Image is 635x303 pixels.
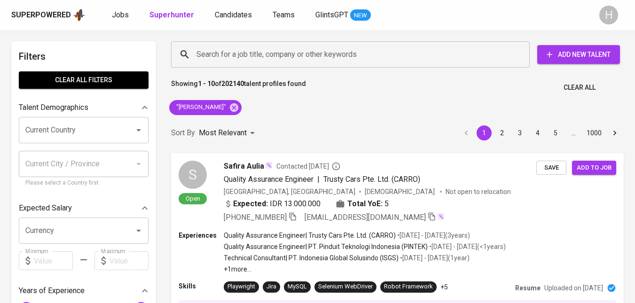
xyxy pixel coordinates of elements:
[19,98,149,117] div: Talent Demographics
[273,10,295,19] span: Teams
[515,283,541,293] p: Resume
[446,187,511,196] p: Not open to relocation
[19,102,88,113] p: Talent Demographics
[440,282,448,292] p: +5
[199,124,258,142] div: Most Relevant
[199,127,247,139] p: Most Relevant
[182,194,204,202] span: Open
[276,162,341,171] span: Contacted [DATE]
[265,162,273,169] img: magic_wand.svg
[267,282,276,291] div: Jira
[477,125,492,140] button: page 1
[536,161,566,175] button: Save
[384,198,389,210] span: 5
[19,199,149,218] div: Expected Salary
[233,198,268,210] b: Expected:
[19,281,149,300] div: Years of Experience
[607,125,622,140] button: Go to next page
[224,242,428,251] p: Quality Assurance Engineer | PT. Pinduit Teknologi Indonesia (PINTEK)
[112,10,129,19] span: Jobs
[224,161,264,172] span: Safira Aulia
[11,8,86,22] a: Superpoweredapp logo
[179,231,224,240] p: Experiences
[437,213,445,220] img: magic_wand.svg
[224,231,396,240] p: Quality Assurance Engineer | Trusty Cars Pte. Ltd. (CARRO)
[365,187,436,196] span: [DEMOGRAPHIC_DATA]
[560,79,599,96] button: Clear All
[564,82,596,93] span: Clear All
[34,251,73,270] input: Value
[19,71,149,89] button: Clear All filters
[171,79,306,96] p: Showing of talent profiles found
[548,125,563,140] button: Go to page 5
[572,161,616,175] button: Add to job
[224,213,287,222] span: [PHONE_NUMBER]
[273,9,297,21] a: Teams
[512,125,527,140] button: Go to page 3
[26,74,141,86] span: Clear All filters
[396,231,470,240] p: • [DATE] - [DATE] ( 3 years )
[599,6,618,24] div: H
[577,163,611,173] span: Add to job
[347,198,383,210] b: Total YoE:
[19,202,72,214] p: Expected Salary
[224,264,506,274] p: +1 more ...
[566,128,581,138] div: …
[110,251,149,270] input: Value
[317,174,320,185] span: |
[25,179,142,188] p: Please select a Country first
[315,9,371,21] a: GlintsGPT NEW
[545,49,612,61] span: Add New Talent
[221,80,244,87] b: 202140
[169,100,242,115] div: "[PERSON_NAME]"
[399,253,470,263] p: • [DATE] - [DATE] ( 1 year )
[224,187,355,196] div: [GEOGRAPHIC_DATA], [GEOGRAPHIC_DATA]
[11,10,71,21] div: Superpowered
[428,242,506,251] p: • [DATE] - [DATE] ( <1 years )
[179,161,207,189] div: S
[323,175,420,184] span: Trusty Cars Pte. Ltd. (CARRO)
[227,282,255,291] div: Playwright
[457,125,624,140] nav: pagination navigation
[494,125,510,140] button: Go to page 2
[318,282,373,291] div: Selenium WebDriver
[169,103,232,112] span: "[PERSON_NAME]"
[288,282,307,291] div: MySQL
[132,224,145,237] button: Open
[584,125,604,140] button: Go to page 1000
[530,125,545,140] button: Go to page 4
[112,9,131,21] a: Jobs
[305,213,426,222] span: [EMAIL_ADDRESS][DOMAIN_NAME]
[541,163,562,173] span: Save
[215,9,254,21] a: Candidates
[537,45,620,64] button: Add New Talent
[149,10,194,19] b: Superhunter
[224,175,314,184] span: Quality Assurance Engineer
[544,283,603,293] p: Uploaded on [DATE]
[171,127,195,139] p: Sort By
[73,8,86,22] img: app logo
[179,281,224,291] p: Skills
[132,124,145,137] button: Open
[384,282,433,291] div: Robot Framework
[149,9,196,21] a: Superhunter
[224,253,399,263] p: Technical Consultant | PT. Indonesia Global Solusindo (ISGS)
[350,11,371,20] span: NEW
[198,80,215,87] b: 1 - 10
[331,162,341,171] svg: By Batam recruiter
[215,10,252,19] span: Candidates
[224,198,321,210] div: IDR 13.000.000
[315,10,348,19] span: GlintsGPT
[19,285,85,296] p: Years of Experience
[19,49,149,64] h6: Filters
